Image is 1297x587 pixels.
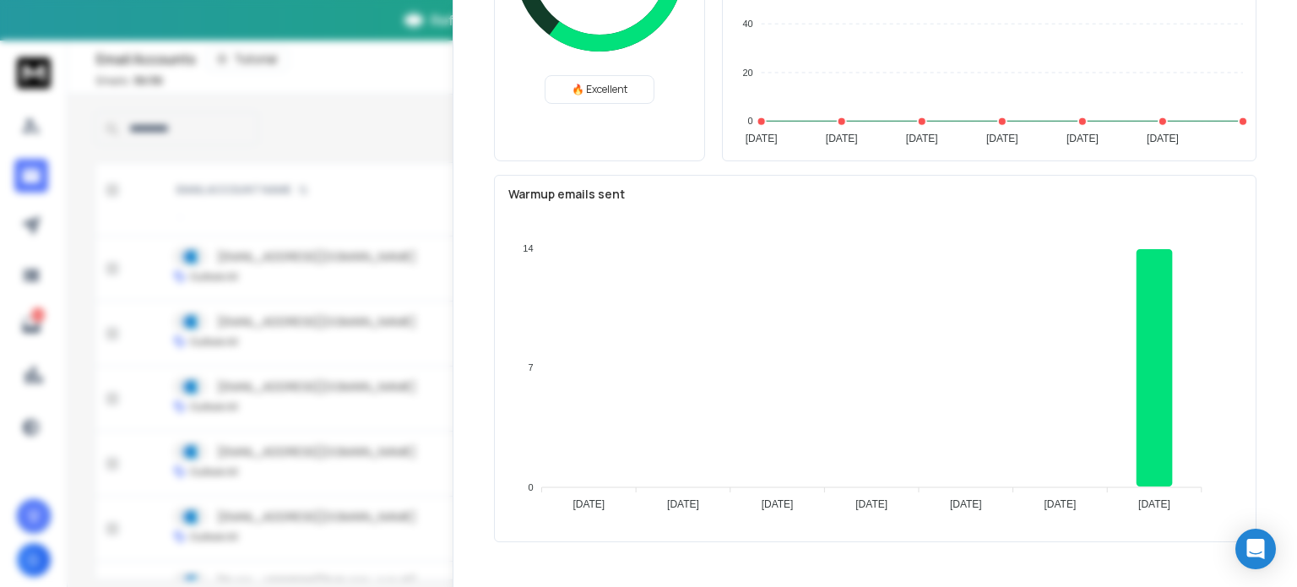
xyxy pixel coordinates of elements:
[1235,529,1276,569] div: Open Intercom Messenger
[748,116,753,126] tspan: 0
[1147,133,1179,144] tspan: [DATE]
[855,498,887,510] tspan: [DATE]
[742,19,752,29] tspan: 40
[1138,498,1170,510] tspan: [DATE]
[573,498,605,510] tspan: [DATE]
[746,133,778,144] tspan: [DATE]
[528,482,533,492] tspan: 0
[1045,498,1077,510] tspan: [DATE]
[528,362,533,372] tspan: 7
[950,498,982,510] tspan: [DATE]
[667,498,699,510] tspan: [DATE]
[742,68,752,78] tspan: 20
[1066,133,1099,144] tspan: [DATE]
[986,133,1018,144] tspan: [DATE]
[508,186,1242,203] p: Warmup emails sent
[523,243,533,253] tspan: 14
[545,75,654,104] div: 🔥 Excellent
[762,498,794,510] tspan: [DATE]
[906,133,938,144] tspan: [DATE]
[826,133,858,144] tspan: [DATE]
